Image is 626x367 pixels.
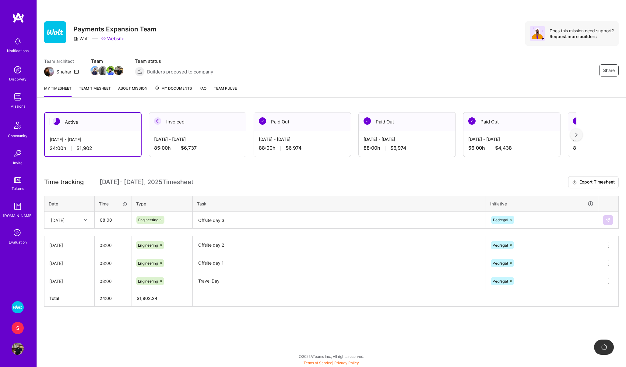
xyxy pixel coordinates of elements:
div: [DATE] - [DATE] [154,136,241,142]
a: Terms of Service [304,361,332,365]
i: icon Download [572,179,577,186]
img: Paid Out [573,117,580,125]
button: Share [599,64,619,77]
span: Team status [135,58,213,64]
a: FAQ [199,85,206,97]
div: 56:00 h [468,145,555,151]
span: Engineering [138,243,158,248]
textarea: Travel Day [193,273,485,290]
span: Share [603,67,615,73]
div: S [12,322,24,334]
div: [DATE] [49,278,90,284]
img: Team Architect [44,67,54,77]
img: Paid Out [468,117,476,125]
a: About Mission [118,85,147,97]
span: Engineering [138,279,158,283]
span: Team Pulse [214,86,237,91]
th: 24:00 [95,290,132,307]
div: Request more builders [550,34,614,39]
img: Team Member Avatar [90,66,100,75]
span: Pedregal [493,218,508,222]
img: logo [12,12,24,23]
button: Export Timesheet [568,176,619,188]
a: Team Member Avatar [91,66,99,76]
img: Invite [12,148,24,160]
span: $6,737 [181,145,197,151]
div: © 2025 ATeams Inc., All rights reserved. [37,349,626,364]
span: Engineering [138,261,158,265]
div: 24:00 h [50,145,136,151]
img: tokens [14,177,21,183]
img: Avatar [530,26,545,41]
img: Invoiced [154,117,161,125]
a: User Avatar [10,343,25,355]
span: Team architect [44,58,79,64]
a: Team Member Avatar [107,66,115,76]
div: Active [45,113,141,131]
div: [DATE] [49,260,90,266]
div: Wolt [73,35,89,42]
a: Team Member Avatar [99,66,107,76]
img: discovery [12,64,24,76]
img: User Avatar [12,343,24,355]
div: Paid Out [254,112,351,131]
i: icon Chevron [84,219,87,222]
div: Does this mission need support? [550,28,614,34]
span: My Documents [155,85,192,92]
textarea: Offsite day 2 [193,237,485,254]
div: Invoiced [149,112,246,131]
img: Builders proposed to company [135,67,145,77]
th: Type [132,196,193,212]
img: right [575,133,578,137]
span: Pedregal [493,243,508,248]
a: Team Pulse [214,85,237,97]
img: bell [12,35,24,48]
input: HH:MM [95,273,132,289]
img: Submit [606,218,610,223]
img: loading [601,344,607,350]
img: Active [53,118,60,125]
img: Wolt - Fintech: Payments Expansion Team [12,301,24,313]
div: Missions [10,103,25,109]
div: [DATE] - [DATE] [50,136,136,143]
img: guide book [12,200,24,212]
span: Pedregal [493,261,508,265]
span: [DATE] - [DATE] , 2025 Timesheet [100,178,193,186]
img: Team Member Avatar [114,66,123,75]
a: My Documents [155,85,192,97]
span: Pedregal [493,279,508,283]
textarea: Offsite day 3 [193,212,485,228]
div: null [603,215,614,225]
i: icon SelectionTeam [12,227,23,239]
img: Company Logo [44,21,66,43]
div: Notifications [7,48,29,54]
th: Date [44,196,95,212]
img: teamwork [12,91,24,103]
div: Paid Out [463,112,560,131]
img: Community [10,118,25,133]
span: Team [91,58,123,64]
div: Discovery [9,76,26,82]
div: [DATE] - [DATE] [259,136,346,142]
span: | [304,361,359,365]
div: Time [99,201,127,207]
span: Time tracking [44,178,84,186]
div: [DOMAIN_NAME] [3,212,33,219]
span: $ 1,902.24 [137,296,157,301]
a: Website [101,35,125,42]
span: Builders proposed to company [147,69,213,75]
input: HH:MM [95,212,131,228]
div: Tokens [12,185,24,192]
img: Paid Out [259,117,266,125]
div: 88:00 h [364,145,451,151]
span: $4,438 [495,145,512,151]
div: Community [8,133,27,139]
div: Initiative [490,200,594,207]
i: icon Mail [74,69,79,74]
div: 88:00 h [259,145,346,151]
img: Team Member Avatar [106,66,115,75]
span: $1,902 [76,145,92,151]
div: [DATE] [51,217,65,223]
div: [DATE] - [DATE] [364,136,451,142]
i: icon CompanyGray [73,36,78,41]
